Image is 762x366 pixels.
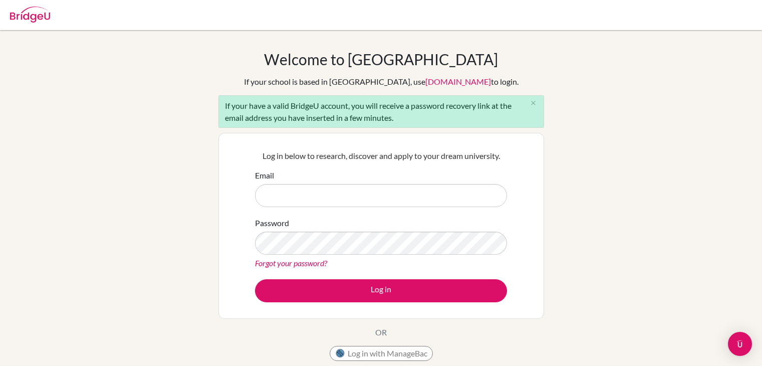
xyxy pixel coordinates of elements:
button: Log in [255,279,507,302]
a: [DOMAIN_NAME] [425,77,491,86]
p: Log in below to research, discover and apply to your dream university. [255,150,507,162]
button: Close [524,96,544,111]
button: Log in with ManageBac [330,346,433,361]
h1: Welcome to [GEOGRAPHIC_DATA] [264,50,498,68]
div: If your have a valid BridgeU account, you will receive a password recovery link at the email addr... [218,95,544,128]
div: If your school is based in [GEOGRAPHIC_DATA], use to login. [244,76,519,88]
label: Password [255,217,289,229]
p: OR [375,326,387,338]
a: Forgot your password? [255,258,327,268]
img: Bridge-U [10,7,50,23]
div: Open Intercom Messenger [728,332,752,356]
label: Email [255,169,274,181]
i: close [530,99,537,107]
